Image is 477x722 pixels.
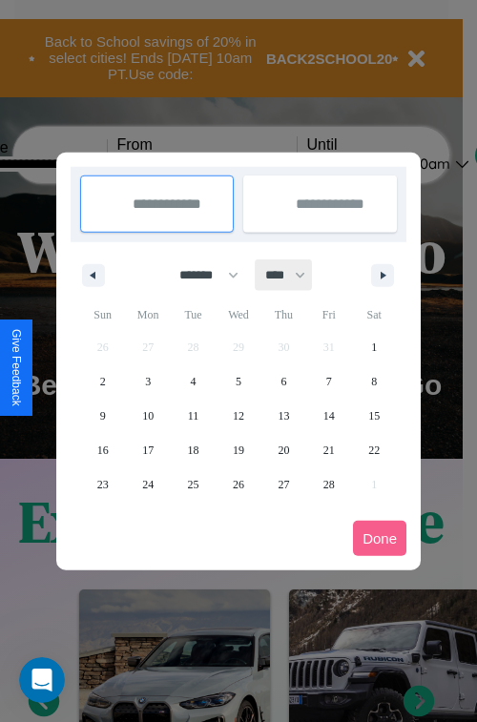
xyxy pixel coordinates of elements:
[216,299,260,330] span: Wed
[10,329,23,406] div: Give Feedback
[97,433,109,467] span: 16
[278,399,289,433] span: 13
[236,364,241,399] span: 5
[352,433,397,467] button: 22
[352,399,397,433] button: 15
[216,433,260,467] button: 19
[19,657,65,703] iframe: Intercom live chat
[171,299,216,330] span: Tue
[306,364,351,399] button: 7
[233,467,244,502] span: 26
[261,467,306,502] button: 27
[261,364,306,399] button: 6
[261,433,306,467] button: 20
[188,433,199,467] span: 18
[352,299,397,330] span: Sat
[261,399,306,433] button: 13
[191,364,197,399] span: 4
[80,467,125,502] button: 23
[326,364,332,399] span: 7
[125,299,170,330] span: Mon
[171,399,216,433] button: 11
[100,399,106,433] span: 9
[171,364,216,399] button: 4
[353,521,406,556] button: Done
[371,330,377,364] span: 1
[371,364,377,399] span: 8
[368,433,380,467] span: 22
[216,399,260,433] button: 12
[142,433,154,467] span: 17
[80,433,125,467] button: 16
[145,364,151,399] span: 3
[306,299,351,330] span: Fri
[125,364,170,399] button: 3
[278,433,289,467] span: 20
[278,467,289,502] span: 27
[280,364,286,399] span: 6
[80,399,125,433] button: 9
[216,364,260,399] button: 5
[80,299,125,330] span: Sun
[233,399,244,433] span: 12
[216,467,260,502] button: 26
[171,433,216,467] button: 18
[125,467,170,502] button: 24
[142,399,154,433] span: 10
[142,467,154,502] span: 24
[233,433,244,467] span: 19
[261,299,306,330] span: Thu
[352,364,397,399] button: 8
[323,399,335,433] span: 14
[306,399,351,433] button: 14
[306,433,351,467] button: 21
[368,399,380,433] span: 15
[100,364,106,399] span: 2
[188,399,199,433] span: 11
[188,467,199,502] span: 25
[306,467,351,502] button: 28
[97,467,109,502] span: 23
[323,433,335,467] span: 21
[323,467,335,502] span: 28
[125,399,170,433] button: 10
[352,330,397,364] button: 1
[171,467,216,502] button: 25
[125,433,170,467] button: 17
[80,364,125,399] button: 2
